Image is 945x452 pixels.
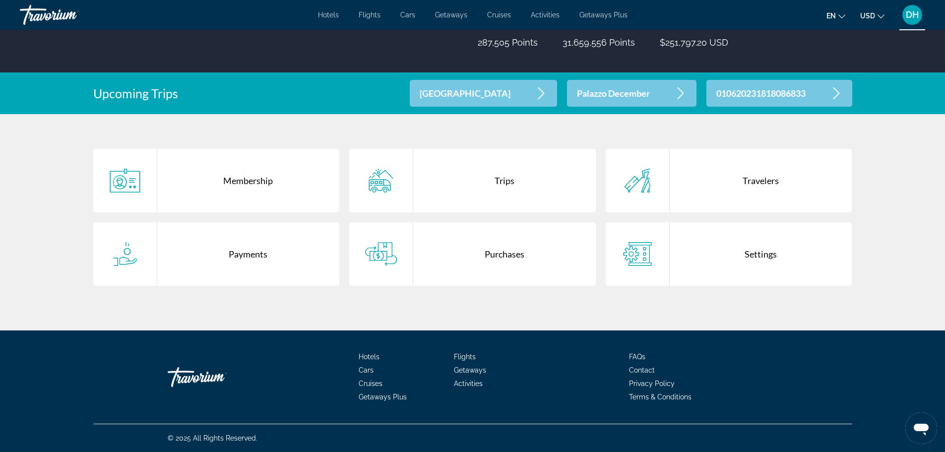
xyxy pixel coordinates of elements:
a: Cruises [487,11,511,19]
a: Flights [454,353,476,361]
a: Membership [93,149,340,212]
p: 31,659,556 Points [563,37,635,48]
a: Flights [359,11,380,19]
iframe: Button to launch messaging window [905,412,937,444]
a: Activities [531,11,560,19]
a: Travorium [20,2,119,28]
a: Activities [454,380,483,387]
a: [GEOGRAPHIC_DATA] [410,80,557,107]
div: Settings [670,222,852,286]
a: Privacy Policy [629,380,675,387]
span: DH [906,10,919,20]
div: Travelers [670,149,852,212]
p: [GEOGRAPHIC_DATA] [420,89,510,98]
a: Cruises [359,380,382,387]
a: Getaways Plus [579,11,628,19]
a: Terms & Conditions [629,393,692,401]
span: en [826,12,836,20]
p: 010620231818086833 [716,89,806,98]
a: Travelers [606,149,852,212]
a: Payments [93,222,340,286]
p: 287,505 Points [478,37,538,48]
div: Purchases [413,222,596,286]
a: Trips [349,149,596,212]
span: USD [860,12,875,20]
a: Settings [606,222,852,286]
a: 010620231818086833 [706,80,852,107]
a: Cars [359,366,374,374]
a: Purchases [349,222,596,286]
button: Change currency [860,8,884,23]
button: User Menu [899,4,925,25]
a: Go Home [168,362,267,392]
a: Getaways [435,11,467,19]
p: Palazzo December [577,89,650,98]
h2: Upcoming Trips [93,86,178,101]
a: FAQs [629,353,645,361]
div: Membership [157,149,340,212]
span: © 2025 All Rights Reserved. [168,434,257,442]
a: Getaways [454,366,486,374]
a: Contact [629,366,655,374]
p: $251,797.20 USD [660,37,728,48]
a: Getaways Plus [359,393,407,401]
div: Payments [157,222,340,286]
a: Hotels [318,11,339,19]
a: Palazzo December [567,80,696,107]
a: Cars [400,11,415,19]
a: Hotels [359,353,379,361]
div: Trips [413,149,596,212]
button: Change language [826,8,845,23]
